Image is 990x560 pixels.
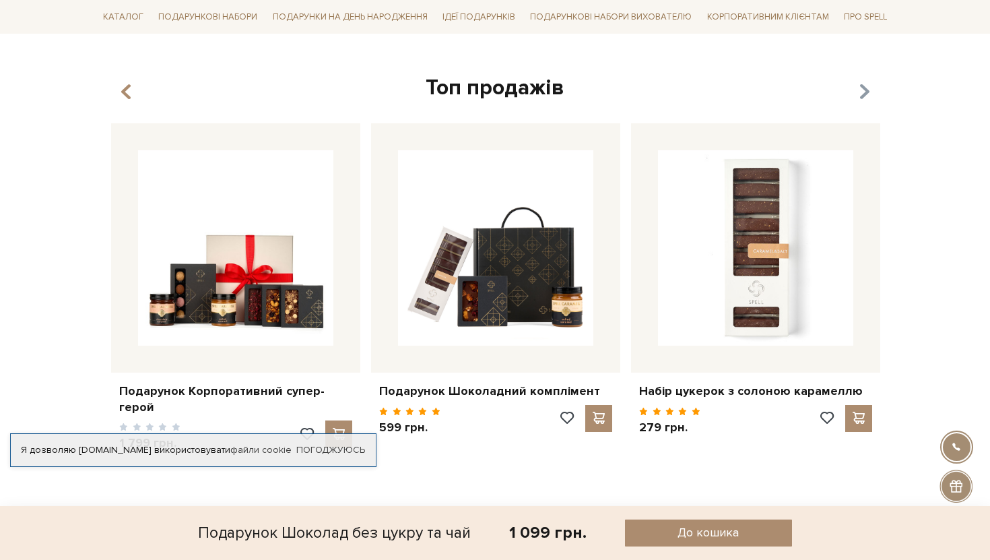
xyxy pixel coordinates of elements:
[379,383,612,399] a: Подарунок Шоколадний комплімент
[437,7,521,28] a: Ідеї подарунків
[119,383,352,415] a: Подарунок Корпоративний супер-герой
[838,7,892,28] a: Про Spell
[106,74,884,102] div: Топ продажів
[267,7,433,28] a: Подарунки на День народження
[525,5,697,28] a: Подарункові набори вихователю
[98,7,149,28] a: Каталог
[296,444,365,456] a: Погоджуюсь
[625,520,792,547] button: До кошика
[702,5,834,28] a: Корпоративним клієнтам
[230,444,292,456] a: файли cookie
[153,7,263,28] a: Подарункові набори
[379,420,440,435] p: 599 грн.
[509,522,587,543] div: 1 099 грн.
[639,420,700,435] p: 279 грн.
[198,520,471,547] div: Подарунок Шоколад без цукру та чай
[11,444,376,456] div: Я дозволяю [DOMAIN_NAME] використовувати
[678,525,739,540] span: До кошика
[639,383,872,399] a: Набір цукерок з солоною карамеллю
